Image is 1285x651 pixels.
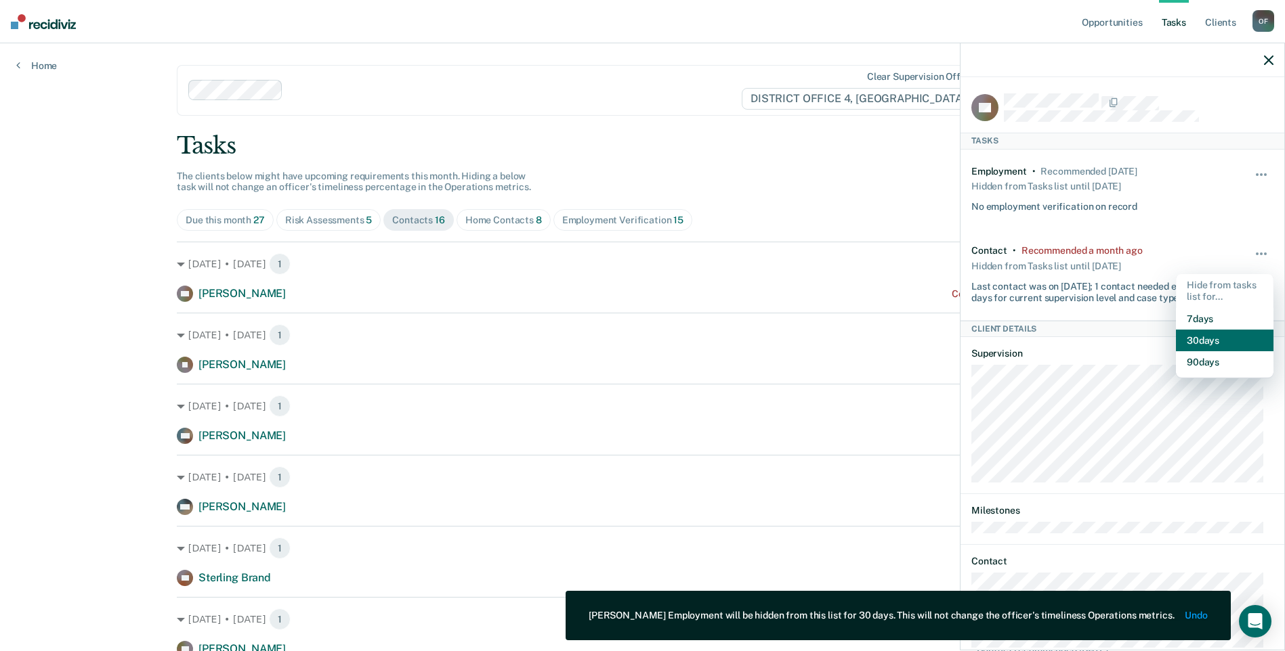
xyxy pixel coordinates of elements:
div: Contact [971,245,1007,256]
span: 1 [269,608,291,630]
div: Hidden from Tasks list until [DATE] [971,177,1121,196]
span: 1 [269,253,291,275]
dt: Contact [971,556,1273,567]
button: Undo [1185,610,1208,621]
div: [DATE] • [DATE] [177,324,1108,346]
a: Home [16,60,57,72]
span: 8 [536,215,542,225]
div: Recommended 3 months ago [1040,166,1137,177]
div: Home Contacts [465,215,542,226]
button: 30 days [1176,330,1273,351]
span: 1 [269,537,291,559]
div: [DATE] • [DATE] [177,608,1108,630]
span: 16 [435,215,445,225]
div: O F [1252,10,1274,32]
dt: Milestones [971,505,1273,516]
div: Tasks [961,133,1284,149]
div: Due this month [186,215,265,226]
span: Sterling Brand [198,571,271,584]
div: Hide from tasks list for... [1176,274,1273,308]
button: 7 days [1176,308,1273,330]
span: 15 [673,215,683,225]
span: [PERSON_NAME] [198,358,286,371]
div: [DATE] • [DATE] [177,537,1108,559]
button: 90 days [1176,351,1273,373]
div: [PERSON_NAME] Employment will be hidden from this list for 30 days. This will not change the offi... [589,610,1174,621]
div: No employment verification on record [971,196,1137,212]
div: Client Details [961,321,1284,337]
span: [PERSON_NAME] [198,287,286,300]
div: Contacts [392,215,445,226]
span: DISTRICT OFFICE 4, [GEOGRAPHIC_DATA] [742,88,985,110]
div: • [1032,166,1036,177]
div: Recommended a month ago [1021,245,1143,256]
span: 1 [269,395,291,417]
span: [PERSON_NAME] [198,429,286,442]
div: Employment Verification [562,215,683,226]
div: • [1013,245,1016,256]
span: 1 [269,466,291,488]
span: [PERSON_NAME] [198,500,286,513]
dt: Supervision [971,348,1273,359]
div: [DATE] • [DATE] [177,395,1108,417]
div: Hidden from Tasks list until [DATE] [971,256,1121,275]
span: 27 [253,215,265,225]
div: Tasks [177,132,1108,160]
div: [DATE] • [DATE] [177,253,1108,275]
img: Recidiviz [11,14,76,29]
div: Risk Assessments [285,215,373,226]
div: Open Intercom Messenger [1239,605,1271,637]
div: Employment [971,166,1027,177]
div: Contact recommended a month ago [952,288,1108,300]
div: [DATE] • [DATE] [177,466,1108,488]
span: 1 [269,324,291,346]
span: The clients below might have upcoming requirements this month. Hiding a below task will not chang... [177,171,531,193]
div: Clear supervision officers [867,71,982,83]
span: 5 [366,215,372,225]
div: Last contact was on [DATE]; 1 contact needed every 45 days for current supervision level and case... [971,275,1223,304]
